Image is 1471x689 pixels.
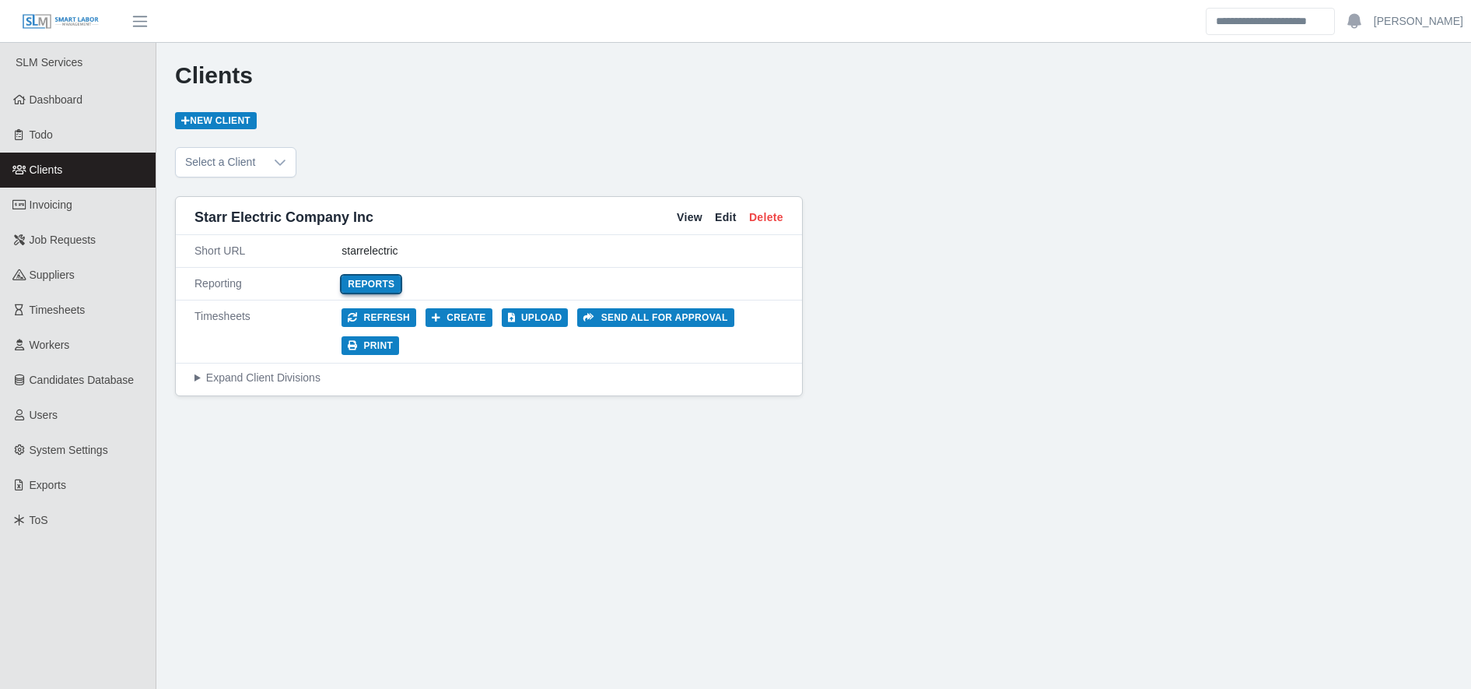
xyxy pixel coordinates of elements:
button: Refresh [341,308,416,327]
button: Upload [502,308,569,327]
div: Timesheets [194,308,341,355]
span: Select a Client [176,148,264,177]
h1: Clients [175,62,1452,90]
a: Reports [341,276,401,293]
div: Reporting [194,276,341,292]
div: Short URL [194,243,341,259]
span: SLM Services [16,56,82,69]
span: ToS [30,514,48,526]
span: Users [30,409,58,421]
a: Delete [749,209,783,226]
div: starrelectric [341,243,783,259]
button: Create [426,308,492,327]
a: View [677,209,702,226]
summary: Expand Client Divisions [194,370,783,386]
span: Dashboard [30,93,83,106]
button: Print [341,336,399,355]
span: Suppliers [30,269,75,281]
span: Invoicing [30,199,72,211]
span: Candidates Database [30,374,135,386]
span: Todo [30,128,53,141]
a: New Client [175,112,257,129]
button: Send all for approval [577,308,734,327]
img: SLM Logo [22,13,100,30]
span: Job Requests [30,234,96,246]
a: [PERSON_NAME] [1374,13,1463,30]
span: Exports [30,479,66,491]
input: Search [1206,8,1335,35]
span: Workers [30,339,70,351]
span: Starr Electric Company Inc [194,206,373,228]
a: Edit [715,209,737,226]
span: Clients [30,163,63,176]
span: Timesheets [30,304,86,316]
span: System Settings [30,444,108,456]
